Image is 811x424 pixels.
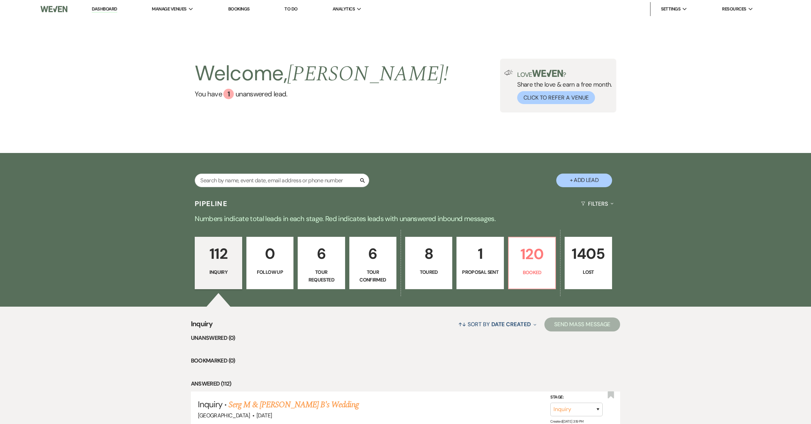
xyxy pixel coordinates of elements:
[569,242,607,265] p: 1405
[152,6,186,13] span: Manage Venues
[154,213,657,224] p: Numbers indicate total leads in each stage. Red indicates leads with unanswered inbound messages.
[298,237,345,289] a: 6Tour Requested
[565,237,612,289] a: 1405Lost
[191,319,213,334] span: Inquiry
[229,399,358,411] a: Serg M & [PERSON_NAME] B's Wedding
[195,174,369,187] input: Search by name, event date, email address or phone number
[198,412,250,419] span: [GEOGRAPHIC_DATA]
[354,242,392,265] p: 6
[455,315,539,334] button: Sort By Date Created
[550,394,603,401] label: Stage:
[405,237,452,289] a: 8Toured
[517,70,612,78] p: Love ?
[550,419,583,424] span: Created: [DATE] 3:19 PM
[302,268,340,284] p: Tour Requested
[333,6,355,13] span: Analytics
[461,268,499,276] p: Proposal Sent
[198,399,222,410] span: Inquiry
[458,321,467,328] span: ↑↓
[544,317,620,331] button: Send Mass Message
[302,242,340,265] p: 6
[191,379,620,388] li: Answered (112)
[199,268,237,276] p: Inquiry
[199,242,237,265] p: 112
[532,70,563,77] img: weven-logo-green.svg
[195,199,228,209] h3: Pipeline
[195,59,448,89] h2: Welcome,
[251,268,289,276] p: Follow Up
[228,6,250,12] a: Bookings
[456,237,504,289] a: 1Proposal Sent
[461,242,499,265] p: 1
[491,321,531,328] span: Date Created
[223,89,234,99] div: 1
[40,2,67,16] img: Weven Logo
[722,6,746,13] span: Resources
[513,242,551,266] p: 120
[251,242,289,265] p: 0
[569,268,607,276] p: Lost
[191,356,620,365] li: Bookmarked (0)
[513,269,551,276] p: Booked
[410,268,448,276] p: Toured
[349,237,396,289] a: 6Tour Confirmed
[256,412,272,419] span: [DATE]
[661,6,681,13] span: Settings
[578,195,616,213] button: Filters
[195,89,448,99] a: You have 1 unanswered lead.
[92,6,117,13] a: Dashboard
[508,237,556,289] a: 120Booked
[195,237,242,289] a: 112Inquiry
[354,268,392,284] p: Tour Confirmed
[504,70,513,75] img: loud-speaker-illustration.svg
[517,91,595,104] button: Click to Refer a Venue
[284,6,297,12] a: To Do
[556,174,612,187] button: + Add Lead
[287,58,448,90] span: [PERSON_NAME] !
[191,334,620,343] li: Unanswered (0)
[410,242,448,265] p: 8
[246,237,293,289] a: 0Follow Up
[513,70,612,104] div: Share the love & earn a free month.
